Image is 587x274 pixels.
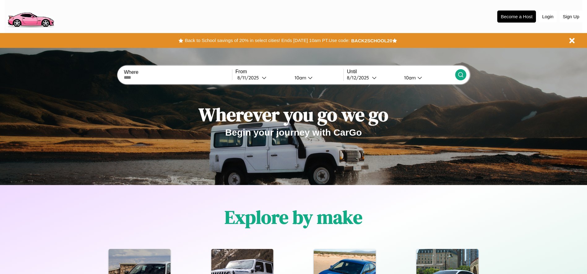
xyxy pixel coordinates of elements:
button: Login [539,11,557,22]
label: From [235,69,343,74]
button: 8/11/2025 [235,74,290,81]
label: Until [347,69,455,74]
div: 8 / 11 / 2025 [237,75,262,81]
h1: Explore by make [225,204,362,230]
div: 10am [291,75,308,81]
button: 10am [399,74,455,81]
button: Back to School savings of 20% in select cities! Ends [DATE] 10am PT.Use code: [183,36,351,45]
div: 10am [401,75,417,81]
button: 10am [290,74,344,81]
b: BACK2SCHOOL20 [351,38,392,43]
img: logo [5,3,57,29]
button: Sign Up [560,11,582,22]
button: Become a Host [497,11,536,23]
label: Where [124,70,232,75]
div: 8 / 12 / 2025 [347,75,372,81]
